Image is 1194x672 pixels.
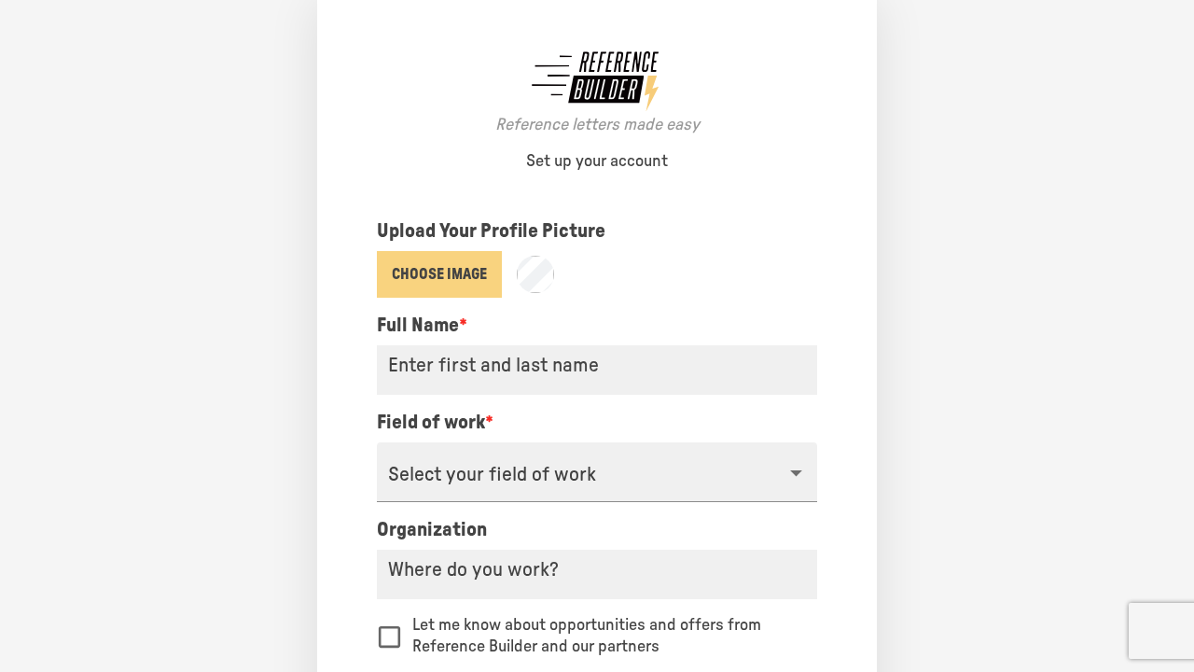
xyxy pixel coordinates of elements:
div: ​ [377,442,817,502]
p: Upload Your Profile Picture [377,218,605,244]
p: Set up your account [526,151,668,173]
p: Full Name [377,313,467,338]
label: Choose Image [377,251,502,298]
img: logo [527,45,667,115]
p: Field of work [377,410,493,435]
p: Organization [377,517,487,542]
p: Reference letters made easy [495,115,700,136]
p: Let me know about opportunities and offers from Reference Builder and our partners [412,615,802,659]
